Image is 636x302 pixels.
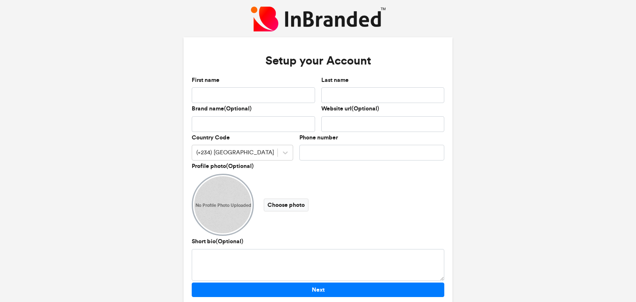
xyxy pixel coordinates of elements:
[264,199,308,211] label: Choose photo
[192,105,252,113] label: Brand name(Optional)
[196,149,274,157] div: (+234) [GEOGRAPHIC_DATA]
[192,76,219,84] label: First name
[321,76,349,84] label: Last name
[299,134,338,142] label: Phone number
[601,269,628,294] iframe: chat widget
[192,162,254,170] label: Profile photo(Optional)
[192,237,243,246] label: Short bio(Optional)
[192,46,444,76] h3: Setup your Account
[192,134,230,142] label: Country Code
[192,283,444,297] button: Next
[251,7,385,31] img: InBranded Logo
[321,105,379,113] label: Website url(Optional)
[192,174,254,236] img: User profile DP
[195,202,251,209] span: No Profile Photo Uploaded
